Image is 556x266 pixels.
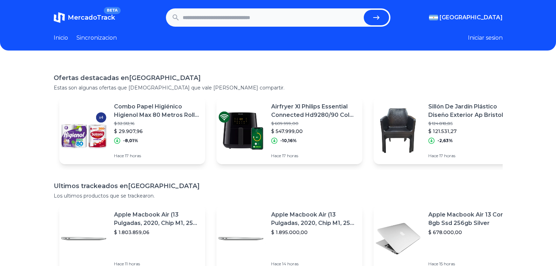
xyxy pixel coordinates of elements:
p: Combo Papel Higiénico Higienol Max 80 Metros Rollo Cocina Su [114,102,200,119]
p: $ 29.907,96 [114,128,200,135]
a: Sincronizacion [76,34,117,42]
img: Featured image [216,214,266,263]
p: Apple Macbook Air 13 Core I5 8gb Ssd 256gb Silver [428,211,514,227]
p: Hace 17 horas [271,153,357,159]
a: Featured imageAirfryer Xl Philips Essential Connected Hd9280/90 Color Negro Y Plateado Oscuro$ 60... [216,97,362,164]
p: Sillón De Jardín Plástico Diseño Exterior Ap Bristol X 2 U. [428,102,514,119]
p: Apple Macbook Air (13 Pulgadas, 2020, Chip M1, 256 Gb De Ssd, 8 Gb De Ram) - Plata [114,211,200,227]
a: Featured imageSillón De Jardín Plástico Diseño Exterior Ap Bristol X 2 U.$ 124.818,85$ 121.531,27... [374,97,520,164]
button: Iniciar sesion [468,34,503,42]
p: $ 609.999,00 [271,121,357,126]
p: $ 121.531,27 [428,128,514,135]
p: Estas son algunas ofertas que [DEMOGRAPHIC_DATA] que vale [PERSON_NAME] compartir. [54,84,503,91]
button: [GEOGRAPHIC_DATA] [429,13,503,22]
a: Inicio [54,34,68,42]
h1: Ofertas destacadas en [GEOGRAPHIC_DATA] [54,73,503,83]
p: $ 1.803.859,06 [114,229,200,236]
img: Featured image [59,214,108,263]
span: MercadoTrack [68,14,115,21]
a: MercadoTrackBETA [54,12,115,23]
img: Featured image [374,214,423,263]
p: Apple Macbook Air (13 Pulgadas, 2020, Chip M1, 256 Gb De Ssd, 8 Gb De Ram) - Plata [271,211,357,227]
p: Airfryer Xl Philips Essential Connected Hd9280/90 Color Negro Y Plateado Oscuro [271,102,357,119]
a: Featured imageCombo Papel Higiénico Higienol Max 80 Metros Rollo Cocina Su$ 32.512,16$ 29.907,96-... [59,97,205,164]
span: BETA [104,7,120,14]
span: [GEOGRAPHIC_DATA] [440,13,503,22]
img: Featured image [216,106,266,155]
p: Los ultimos productos que se trackearon. [54,192,503,199]
img: MercadoTrack [54,12,65,23]
img: Featured image [374,106,423,155]
img: Featured image [59,106,108,155]
h1: Ultimos trackeados en [GEOGRAPHIC_DATA] [54,181,503,191]
p: $ 32.512,16 [114,121,200,126]
p: Hace 17 horas [114,153,200,159]
p: -10,16% [280,138,297,144]
img: Argentina [429,15,438,20]
p: -8,01% [123,138,138,144]
p: $ 678.000,00 [428,229,514,236]
p: $ 1.895.000,00 [271,229,357,236]
p: Hace 17 horas [428,153,514,159]
p: -2,63% [437,138,453,144]
p: $ 124.818,85 [428,121,514,126]
p: $ 547.999,00 [271,128,357,135]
